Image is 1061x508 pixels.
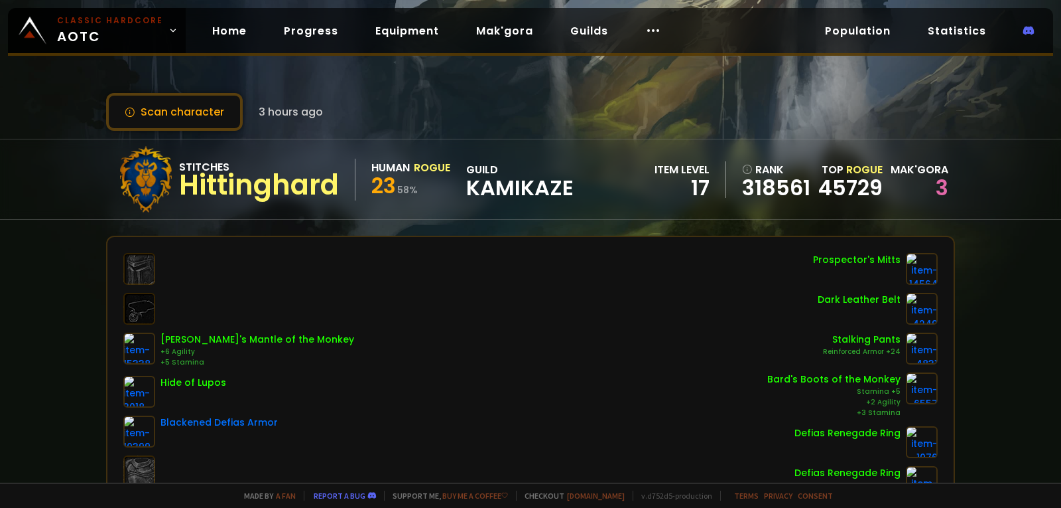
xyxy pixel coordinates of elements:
div: 17 [655,178,710,198]
a: Report a bug [314,491,365,501]
div: 3 [891,178,948,198]
a: Mak'gora [466,17,544,44]
a: 318561 [742,178,810,198]
img: item-10399 [123,416,155,448]
div: Mak'gora [891,161,948,178]
div: Hide of Lupos [160,376,226,390]
div: [PERSON_NAME]'s Mantle of the Monkey [160,333,354,347]
a: Statistics [917,17,997,44]
div: Hittinghard [179,175,339,195]
img: item-14564 [906,253,938,285]
a: Terms [734,491,759,501]
div: Blackened Defias Armor [160,416,278,430]
a: Progress [273,17,349,44]
span: Checkout [516,491,625,501]
img: item-4831 [906,333,938,365]
a: a fan [276,491,296,501]
div: guild [466,161,574,198]
a: Equipment [365,17,450,44]
div: Reinforced Armor +24 [823,347,901,357]
a: Guilds [560,17,619,44]
span: 3 hours ago [259,104,323,120]
div: +2 Agility [767,397,901,408]
div: item level [655,161,710,178]
div: Top [818,161,883,178]
img: item-4249 [906,293,938,325]
img: item-15338 [123,333,155,365]
span: 23 [371,171,396,201]
span: Kamikaze [466,178,574,198]
a: Home [202,17,257,44]
a: Classic HardcoreAOTC [8,8,186,53]
a: Privacy [764,491,792,501]
div: Stamina +5 [767,386,901,397]
div: +6 Agility [160,347,354,357]
div: Prospector's Mitts [813,253,901,267]
span: Made by [236,491,296,501]
span: Rogue [846,162,883,177]
div: Dark Leather Belt [818,293,901,307]
div: Stalking Pants [823,333,901,347]
div: +3 Stamina [767,408,901,418]
div: Defias Renegade Ring [794,466,901,480]
img: item-1076 [906,426,938,458]
a: Buy me a coffee [442,491,508,501]
a: Population [814,17,901,44]
a: Consent [798,491,833,501]
div: Rogue [414,159,450,176]
div: Human [371,159,410,176]
div: Stitches [179,159,339,175]
div: Defias Renegade Ring [794,426,901,440]
a: 45729 [818,173,883,203]
small: 58 % [397,183,418,197]
a: [DOMAIN_NAME] [567,491,625,501]
div: +5 Stamina [160,357,354,368]
span: v. d752d5 - production [633,491,712,501]
div: Bard's Boots of the Monkey [767,373,901,386]
button: Scan character [106,93,243,131]
img: item-3018 [123,376,155,408]
small: Classic Hardcore [57,15,163,27]
img: item-6557 [906,373,938,404]
span: AOTC [57,15,163,46]
span: Support me, [384,491,508,501]
div: rank [742,161,810,178]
